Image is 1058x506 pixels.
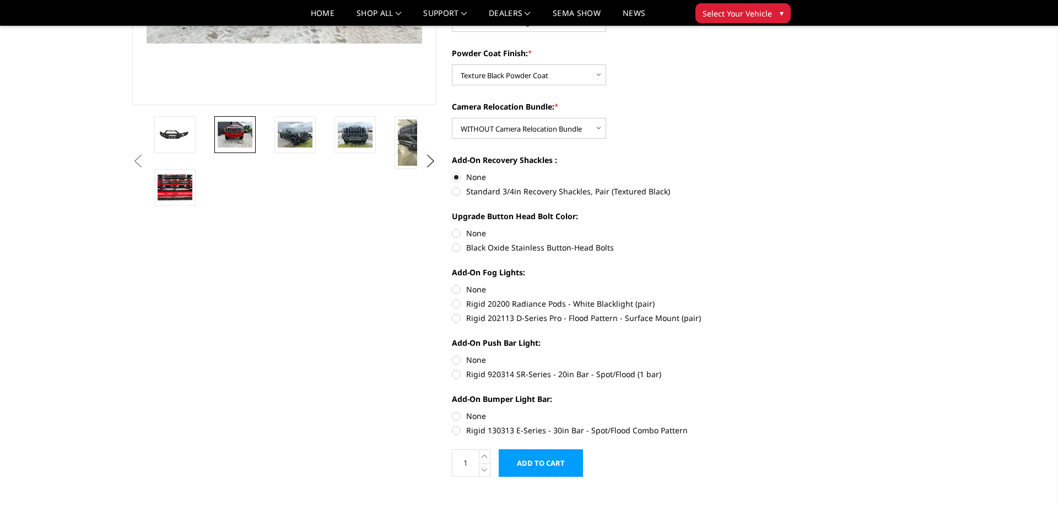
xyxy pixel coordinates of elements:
label: Standard 3/4in Recovery Shackles, Pair (Textured Black) [452,186,756,197]
label: None [452,354,756,366]
a: Dealers [489,9,531,25]
label: Add-On Bumper Light Bar: [452,393,756,405]
label: Rigid 130313 E-Series - 30in Bar - Spot/Flood Combo Pattern [452,425,756,436]
a: Support [423,9,467,25]
img: 2024-2025 GMC 2500-3500 - Freedom Series - Sport Front Bumper (non-winch) [158,127,192,143]
label: Camera Relocation Bundle: [452,101,756,112]
label: None [452,410,756,422]
a: SEMA Show [553,9,601,25]
span: Select Your Vehicle [703,8,772,19]
label: Rigid 20200 Radiance Pods - White Blacklight (pair) [452,298,756,309]
a: News [623,9,645,25]
label: Upgrade Button Head Bolt Color: [452,210,756,222]
label: Black Oxide Stainless Button-Head Bolts [452,242,756,253]
img: 2024-2025 GMC 2500-3500 - Freedom Series - Sport Front Bumper (non-winch) [398,119,433,166]
a: shop all [357,9,401,25]
label: Rigid 202113 D-Series Pro - Flood Pattern - Surface Mount (pair) [452,312,756,324]
button: Next [423,153,439,170]
label: Rigid 920314 SR-Series - 20in Bar - Spot/Flood (1 bar) [452,368,756,380]
label: None [452,171,756,183]
label: Add-On Push Bar Light: [452,337,756,349]
label: Add-On Fog Lights: [452,266,756,278]
button: Previous [129,153,146,170]
img: 2024-2025 GMC 2500-3500 - Freedom Series - Sport Front Bumper (non-winch) [338,122,373,148]
span: ▾ [780,7,784,19]
label: Powder Coat Finish: [452,47,756,59]
img: 2024-2025 GMC 2500-3500 - Freedom Series - Sport Front Bumper (non-winch) [158,175,192,200]
img: 2024-2025 GMC 2500-3500 - Freedom Series - Sport Front Bumper (non-winch) [278,122,312,148]
button: Select Your Vehicle [695,3,791,23]
label: Add-On Recovery Shackles : [452,154,756,166]
input: Add to Cart [499,449,583,477]
label: None [452,227,756,239]
label: None [452,284,756,295]
img: 2024-2025 GMC 2500-3500 - Freedom Series - Sport Front Bumper (non-winch) [218,122,252,148]
a: Home [311,9,334,25]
